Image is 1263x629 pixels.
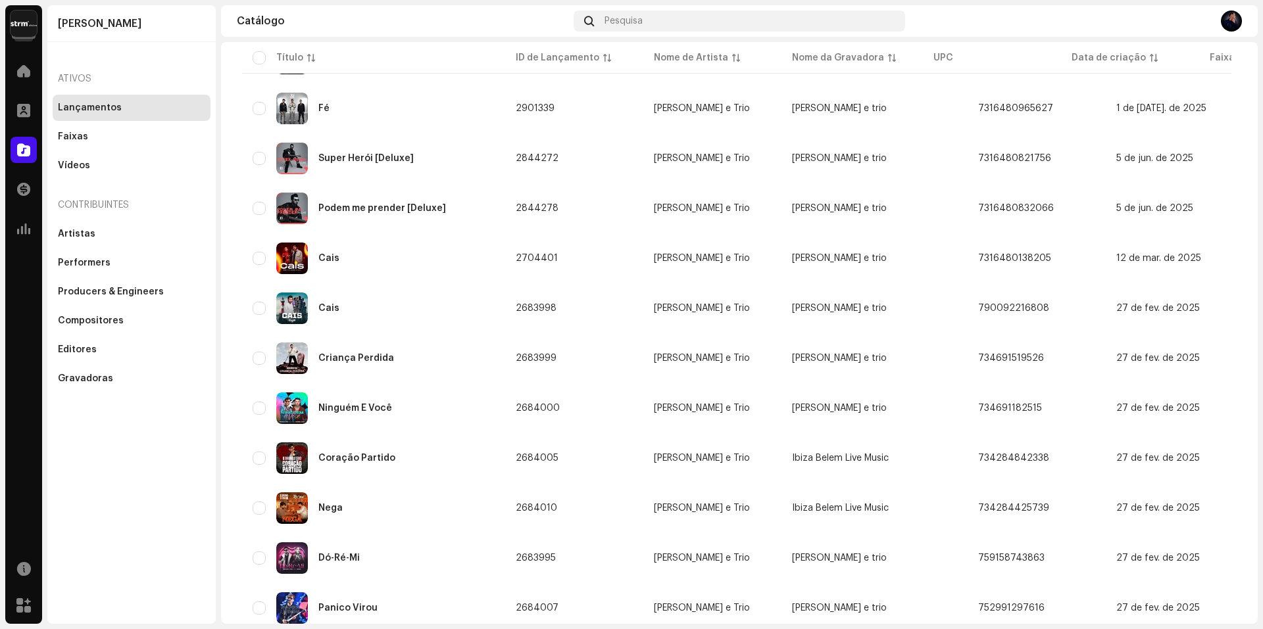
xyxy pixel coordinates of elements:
[11,11,37,37] img: 408b884b-546b-4518-8448-1008f9c76b02
[978,104,1053,113] span: 7316480965627
[792,454,889,463] span: Ibiza Belem Live Music
[1116,553,1200,563] span: 27 de fev. de 2025
[978,254,1051,263] span: 7316480138205
[53,152,210,179] re-m-nav-item: Vídeos
[237,16,568,26] div: Catálogo
[978,204,1054,213] span: 7316480832066
[53,365,210,392] re-m-nav-item: Gravadoras
[53,279,210,305] re-m-nav-item: Producers & Engineers
[276,193,308,224] img: 7eaa3634-20a5-4192-aa1d-af2f317ff896
[276,243,308,274] img: 5e98773e-4753-41da-8824-37d02ef4fb93
[276,442,308,474] img: 029e85c3-ac73-43b7-bf6c-484eedcf594e
[605,16,643,26] span: Pesquisa
[978,154,1051,163] span: 7316480821756
[1116,204,1193,213] span: 5 de jun. de 2025
[1116,603,1200,613] span: 27 de fev. de 2025
[318,503,343,513] div: Nega
[654,154,771,163] span: Bruno e Trio
[978,503,1049,513] span: 734284425739
[792,304,887,313] span: Bruno e trio
[654,454,750,463] div: [PERSON_NAME] e Trio
[516,154,558,163] span: 2844272
[792,404,887,413] span: Bruno e trio
[654,254,771,263] span: Bruno e Trio
[516,304,557,313] span: 2683998
[654,304,750,313] div: [PERSON_NAME] e Trio
[792,553,887,563] span: Bruno e trio
[654,51,728,64] div: Nome de Artista
[58,315,124,326] div: Compositores
[58,131,88,142] div: Faixas
[318,254,339,263] div: Cais
[53,63,210,95] div: Ativos
[1116,354,1200,363] span: 27 de fev. de 2025
[516,204,558,213] span: 2844278
[1116,104,1206,113] span: 1 de jul. de 2025
[276,143,308,174] img: f7f61c21-2d7b-411a-a0ff-c2cdeed3a111
[792,51,884,64] div: Nome da Gravadora
[58,287,164,297] div: Producers & Engineers
[1116,404,1200,413] span: 27 de fev. de 2025
[318,404,392,413] div: Ninguém É Você
[276,492,308,524] img: fdf4621f-9a4d-404f-b904-fdf630b68153
[516,254,558,263] span: 2704401
[53,189,210,221] re-a-nav-header: Contribuintes
[318,154,414,163] div: Super Herói [Deluxe]
[53,250,210,276] re-m-nav-item: Performers
[53,308,210,334] re-m-nav-item: Compositores
[978,404,1042,413] span: 734691182515
[654,104,771,113] span: Bruno e Trio
[654,553,750,563] div: [PERSON_NAME] e Trio
[654,354,771,363] span: Bruno e Trio
[58,229,95,239] div: Artistas
[654,603,750,613] div: [PERSON_NAME] e Trio
[276,51,303,64] div: Título
[53,95,210,121] re-m-nav-item: Lançamentos
[654,154,750,163] div: [PERSON_NAME] e Trio
[978,603,1045,613] span: 752991297616
[318,104,330,113] div: Fé
[318,454,395,463] div: Coração Partido
[978,553,1045,563] span: 759158743863
[654,603,771,613] span: Bruno e Trio
[1221,11,1242,32] img: 4780089d-d1bc-462c-aae6-dedd32276044
[654,204,771,213] span: Bruno e Trio
[1116,503,1200,513] span: 27 de fev. de 2025
[58,258,111,268] div: Performers
[978,304,1049,313] span: 790092216808
[516,454,558,463] span: 2684005
[792,154,887,163] span: Bruno e trio
[792,204,887,213] span: Bruno e trio
[276,392,308,424] img: dafb01a3-8c9e-4f1c-a272-19e17b62f28a
[654,454,771,463] span: Bruno e Trio
[276,292,308,324] img: 0519fd59-51fd-40ef-9c57-9242bea4908b
[792,603,887,613] span: Bruno e trio
[318,304,339,313] div: Cais
[1116,154,1193,163] span: 5 de jun. de 2025
[1116,454,1200,463] span: 27 de fev. de 2025
[654,404,771,413] span: Bruno e Trio
[516,354,557,363] span: 2683999
[516,404,560,413] span: 2684000
[1116,254,1201,263] span: 12 de mar. de 2025
[276,592,308,624] img: 71997833-ebf4-46f5-af34-dd44b5f8d8ab
[792,254,887,263] span: Bruno e trio
[654,354,750,363] div: [PERSON_NAME] e Trio
[1116,304,1200,313] span: 27 de fev. de 2025
[792,503,889,513] span: Ibiza Belem Live Music
[654,104,750,113] div: [PERSON_NAME] e Trio
[516,603,558,613] span: 2684007
[516,503,557,513] span: 2684010
[58,160,90,171] div: Vídeos
[58,344,97,355] div: Editores
[276,93,308,124] img: d0fde11e-f65b-4c00-93b8-2081398370ea
[1072,51,1146,64] div: Data de criação
[318,354,394,363] div: Criança Perdida
[654,503,771,513] span: Bruno e Trio
[654,204,750,213] div: [PERSON_NAME] e Trio
[978,354,1044,363] span: 734691519526
[654,503,750,513] div: [PERSON_NAME] e Trio
[792,354,887,363] span: Bruno e trio
[58,103,122,113] div: Lançamentos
